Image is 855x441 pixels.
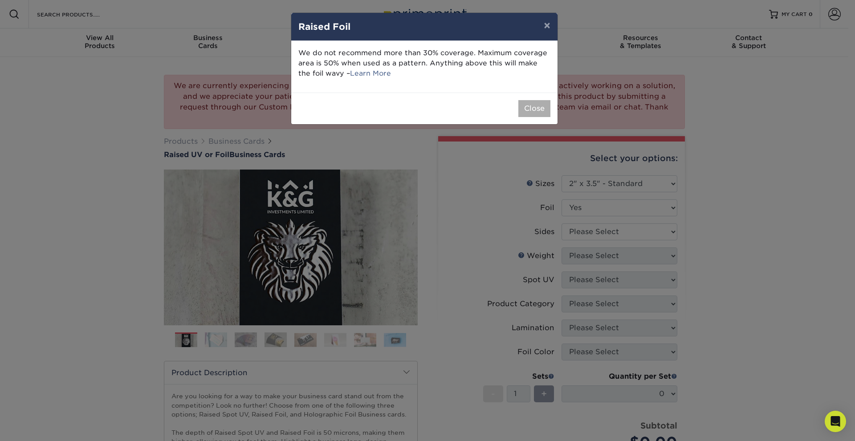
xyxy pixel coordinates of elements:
button: Close [518,100,550,117]
a: Learn More [350,69,391,77]
p: We do not recommend more than 30% coverage. Maximum coverage area is 50% when used as a pattern. ... [298,48,550,78]
div: Open Intercom Messenger [825,411,846,432]
h4: Raised Foil [298,20,550,33]
button: × [537,13,557,38]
